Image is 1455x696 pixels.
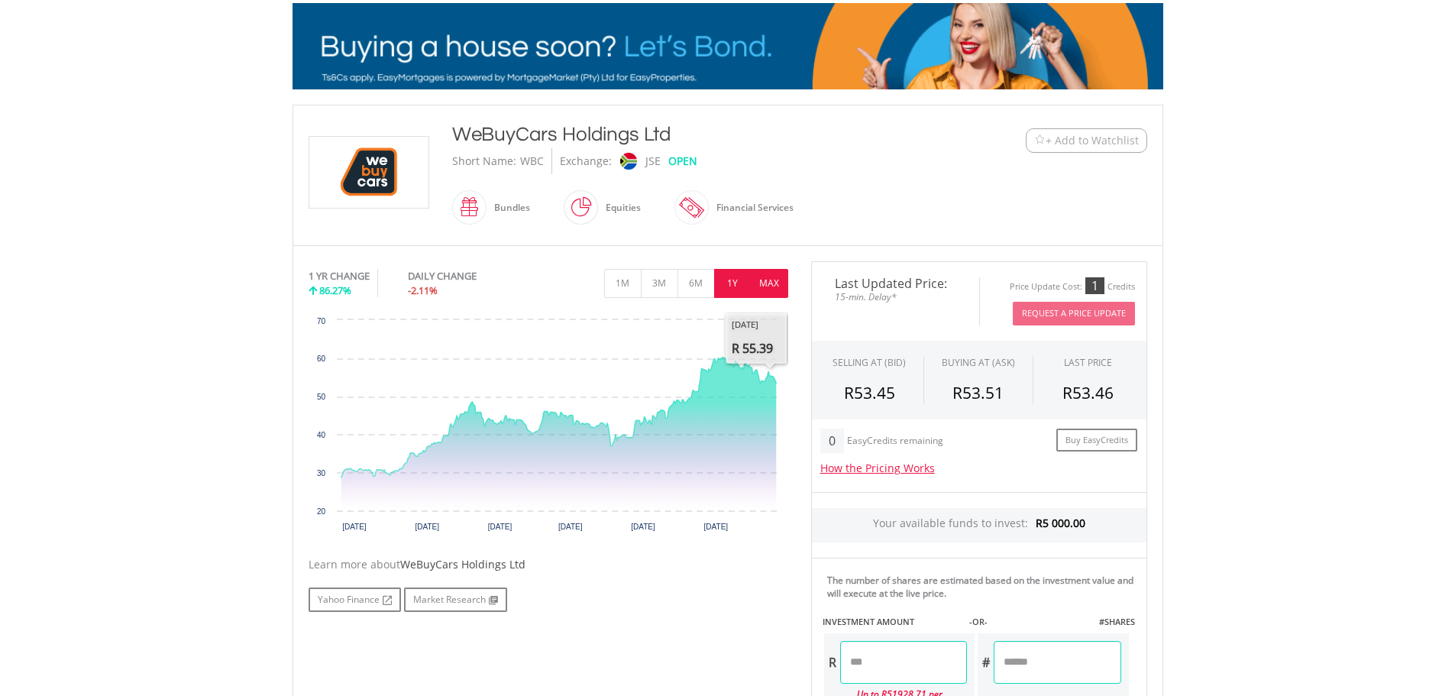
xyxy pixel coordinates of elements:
text: [DATE] [487,523,512,531]
div: Equities [598,189,641,226]
img: EQU.ZA.WBC.png [312,137,426,208]
button: 1M [604,269,642,298]
text: 70 [316,317,325,325]
text: [DATE] [342,523,367,531]
button: Request A Price Update [1013,302,1135,325]
div: 1 [1085,277,1104,294]
a: How the Pricing Works [820,461,935,475]
div: Short Name: [452,148,516,174]
svg: Interactive chart [309,312,788,542]
div: Financial Services [709,189,794,226]
div: Credits [1107,281,1135,293]
div: JSE [645,148,661,174]
button: MAX [751,269,788,298]
img: jse.png [619,153,636,170]
div: DAILY CHANGE [408,269,528,283]
div: The number of shares are estimated based on the investment value and will execute at the live price. [827,574,1140,600]
div: SELLING AT (BID) [833,356,906,369]
span: 15-min. Delay* [823,290,968,304]
span: -2.11% [408,283,438,297]
div: Exchange: [560,148,612,174]
label: #SHARES [1099,616,1135,628]
div: LAST PRICE [1064,356,1112,369]
img: Watchlist [1034,134,1046,146]
button: 6M [677,269,715,298]
button: 1Y [714,269,752,298]
img: EasyMortage Promotion Banner [293,3,1163,89]
label: INVESTMENT AMOUNT [823,616,914,628]
text: [DATE] [703,523,728,531]
text: 40 [316,431,325,439]
div: WeBuyCars Holdings Ltd [452,121,932,148]
div: 1 YR CHANGE [309,269,370,283]
div: 0 [820,429,844,453]
div: Learn more about [309,557,788,572]
span: BUYING AT (ASK) [942,356,1015,369]
div: OPEN [668,148,697,174]
a: Buy EasyCredits [1056,429,1137,452]
div: EasyCredits remaining [847,435,943,448]
span: + Add to Watchlist [1046,133,1139,148]
div: Chart. Highcharts interactive chart. [309,312,788,542]
div: R [824,641,840,684]
span: R5 000.00 [1036,516,1085,530]
text: [DATE] [415,523,439,531]
span: R53.45 [844,382,895,403]
button: 3M [641,269,678,298]
div: Your available funds to invest: [812,508,1146,542]
text: 60 [316,354,325,363]
text: 30 [316,469,325,477]
text: 20 [316,507,325,516]
div: Bundles [487,189,530,226]
a: Market Research [404,588,507,612]
div: WBC [520,148,544,174]
span: R53.46 [1062,382,1114,403]
a: Yahoo Finance [309,588,401,612]
span: 86.27% [319,283,351,297]
label: -OR- [969,616,988,628]
text: [DATE] [631,523,655,531]
div: Price Update Cost: [1010,281,1082,293]
div: # [978,641,994,684]
button: Watchlist + Add to Watchlist [1026,128,1147,153]
span: WeBuyCars Holdings Ltd [400,557,525,571]
span: Last Updated Price: [823,277,968,290]
text: 50 [316,393,325,401]
text: [DATE] [558,523,582,531]
span: R53.51 [952,382,1004,403]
